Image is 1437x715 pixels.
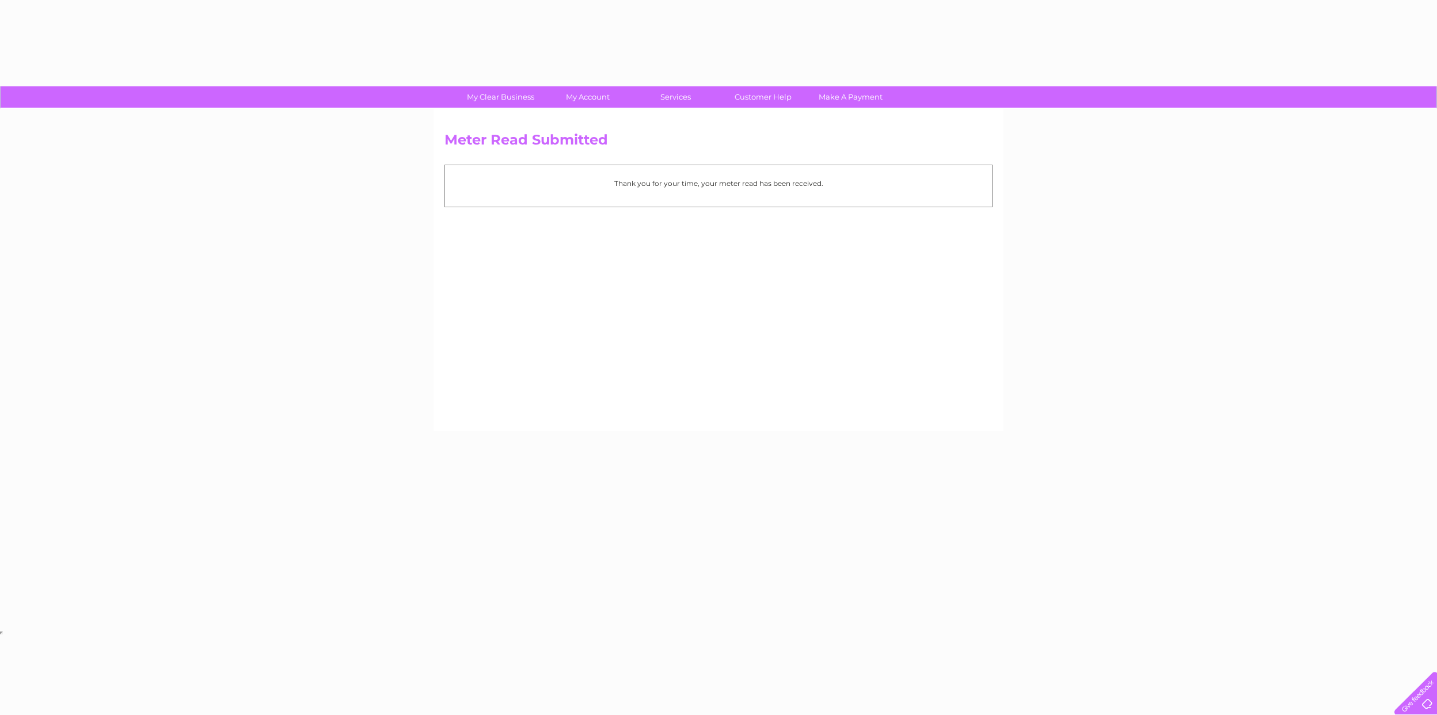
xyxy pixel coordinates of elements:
h2: Meter Read Submitted [444,132,993,154]
a: Customer Help [716,86,811,108]
p: Thank you for your time, your meter read has been received. [451,178,986,189]
a: My Clear Business [453,86,548,108]
a: My Account [541,86,636,108]
a: Make A Payment [803,86,898,108]
a: Services [628,86,723,108]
